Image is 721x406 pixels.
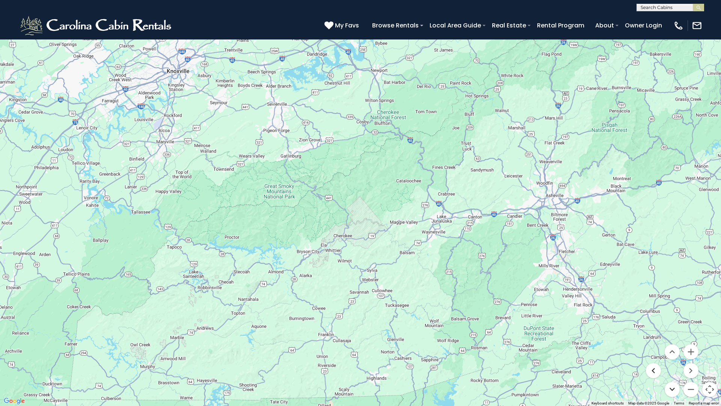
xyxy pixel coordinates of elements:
img: White-1-2.png [19,14,175,37]
button: Zoom in [683,344,698,359]
a: Local Area Guide [426,19,485,32]
a: Real Estate [488,19,530,32]
img: mail-regular-white.png [692,20,702,31]
img: phone-regular-white.png [673,20,684,31]
a: Rental Program [533,19,588,32]
a: Browse Rentals [368,19,422,32]
button: Move up [665,344,680,359]
a: My Favs [324,21,361,30]
a: About [591,19,618,32]
button: Move left [646,363,661,378]
span: My Favs [335,21,359,30]
a: Owner Login [621,19,666,32]
button: Move right [683,363,698,378]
